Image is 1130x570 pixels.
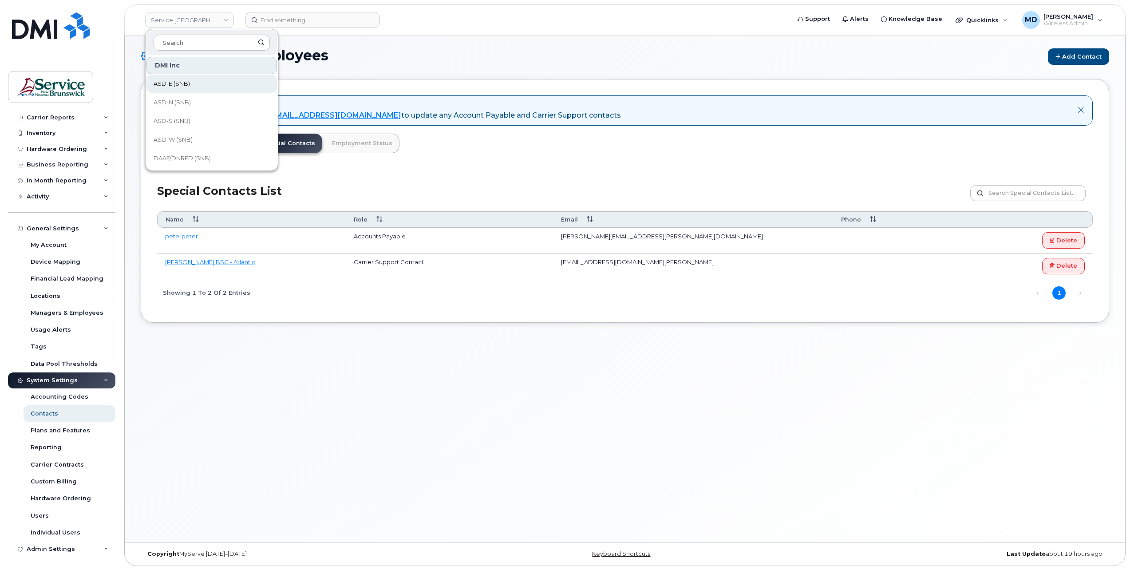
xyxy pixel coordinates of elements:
[146,150,277,167] a: DAAF/DNRED (SNB)
[786,550,1109,558] div: about 19 hours ago
[157,185,282,211] h2: Special Contacts List
[1048,48,1109,65] a: Add Contact
[154,98,191,107] span: ASD-N (SNB)
[346,228,553,253] td: Accounts Payable
[325,134,399,153] a: Employment Status
[154,154,211,163] span: DAAF/DNRED (SNB)
[141,550,463,558] div: MyServe [DATE]–[DATE]
[553,211,834,228] th: Email: activate to sort column ascending
[346,253,553,279] td: Carrier Support Contact
[165,233,198,240] a: peterpeter
[146,112,277,130] a: ASD-S (SNB)
[269,111,401,119] a: [EMAIL_ADDRESS][DOMAIN_NAME]
[154,117,190,126] span: ASD-S (SNB)
[1042,258,1085,274] a: Delete
[157,211,346,228] th: Name: activate to sort column ascending
[146,131,277,149] a: ASD-W (SNB)
[256,134,322,153] a: Special Contacts
[179,111,621,121] div: Please send a request to to update any Account Payable and Carrier Support contacts
[1052,286,1066,300] a: 1
[553,253,834,279] td: [EMAIL_ADDRESS][DOMAIN_NAME][PERSON_NAME]
[833,211,951,228] th: Phone: activate to sort column ascending
[1042,232,1085,249] a: Delete
[154,35,270,51] input: Search
[146,57,277,74] div: DMI Inc
[146,75,277,93] a: ASD-E (SNB)
[165,258,255,265] a: [PERSON_NAME] BSG - Atlantic
[146,94,277,111] a: ASD-N (SNB)
[553,228,834,253] td: [PERSON_NAME][EMAIL_ADDRESS][PERSON_NAME][DOMAIN_NAME]
[157,285,250,300] div: Showing 1 to 2 of 2 entries
[141,47,1109,65] h1: Managers & Employees
[147,550,179,557] strong: Copyright
[154,79,190,88] span: ASD-E (SNB)
[1031,286,1044,300] a: Previous
[1007,550,1046,557] strong: Last Update
[346,211,553,228] th: Role: activate to sort column ascending
[154,135,193,144] span: ASD-W (SNB)
[592,550,650,557] a: Keyboard Shortcuts
[1074,286,1087,300] a: Next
